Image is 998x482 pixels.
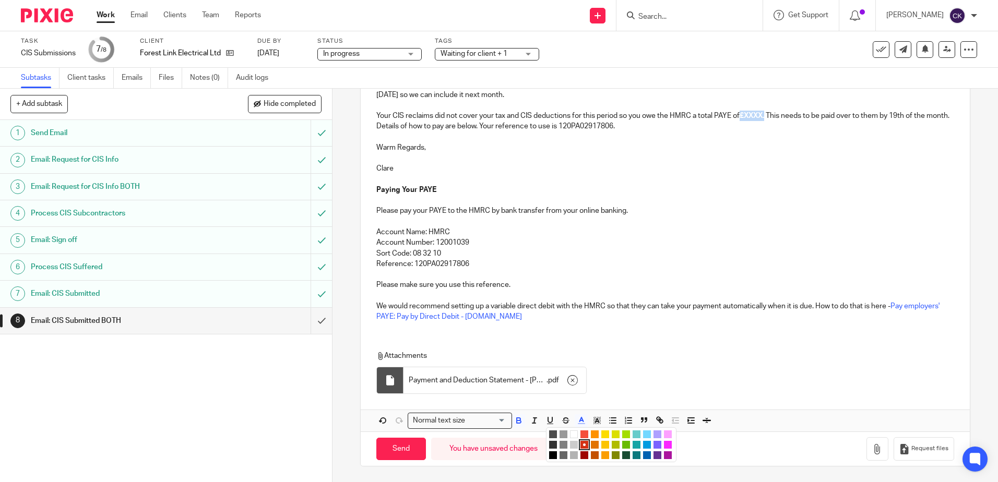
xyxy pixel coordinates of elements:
[560,441,567,449] li: color:#808080
[622,441,630,449] li: color:#68BC00
[10,153,25,167] div: 2
[264,100,316,109] span: Hide completed
[31,286,210,302] h1: Email: CIS Submitted
[235,10,261,20] a: Reports
[549,441,557,449] li: color:#333333
[376,301,954,322] p: We would recommend setting up a variable direct debit with the HMRC so that they can take your pa...
[431,438,556,460] div: You have unsaved changes
[580,441,588,449] li: color:#D33115
[570,430,578,438] li: color:#FFFFFF
[549,451,557,459] li: color:#000000
[654,441,661,449] li: color:#7B64FF
[580,430,588,438] li: color:#F44E3B
[130,10,148,20] a: Email
[403,367,586,393] div: .
[163,10,186,20] a: Clients
[788,11,828,19] span: Get Support
[410,415,467,426] span: Normal text size
[664,451,672,459] li: color:#AB149E
[654,430,661,438] li: color:#AEA1FF
[376,248,954,259] p: Sort Code: 08 32 10
[601,430,609,438] li: color:#FCDC00
[546,427,676,462] div: Compact color picker
[376,237,954,248] p: Account Number: 12001039
[949,7,966,24] img: svg%3E
[31,232,210,248] h1: Email: Sign off
[257,37,304,45] label: Due by
[633,441,640,449] li: color:#16A5A5
[376,111,954,132] p: Your CIS reclaims did not cover your tax and CIS deductions for this period so you owe the HMRC a...
[435,37,539,45] label: Tags
[31,206,210,221] h1: Process CIS Subcontractors
[376,227,954,237] p: Account Name: HMRC
[409,375,546,385] span: Payment and Deduction Statement - [PERSON_NAME] Electrical Installation Services - Month Ending [...
[548,375,559,385] span: pdf
[122,68,151,88] a: Emails
[31,259,210,275] h1: Process CIS Suffered
[376,163,954,174] p: Clare
[376,259,954,269] p: Reference: 120PA02917806
[21,48,76,58] div: CIS Submissions
[633,451,640,459] li: color:#0C797D
[317,37,422,45] label: Status
[612,430,620,438] li: color:#DBDF00
[10,314,25,328] div: 8
[257,50,279,57] span: [DATE]
[633,430,640,438] li: color:#68CCCA
[468,415,506,426] input: Search for option
[911,444,948,453] span: Request files
[601,441,609,449] li: color:#FCC400
[248,95,322,113] button: Hide completed
[376,280,954,290] p: Please make sure you use this reference.
[31,125,210,141] h1: Send Email
[376,186,436,194] strong: Paying Your PAYE
[601,451,609,459] li: color:#FB9E00
[570,451,578,459] li: color:#B3B3B3
[654,451,661,459] li: color:#653294
[643,441,651,449] li: color:#009CE0
[643,430,651,438] li: color:#73D8FF
[202,10,219,20] a: Team
[740,112,764,119] span: £XXXX.
[10,286,25,301] div: 7
[591,451,599,459] li: color:#C45100
[10,179,25,194] div: 3
[622,430,630,438] li: color:#A4DD00
[664,430,672,438] li: color:#FDA1FF
[96,43,106,55] div: 7
[376,351,934,361] p: Attachments
[67,68,114,88] a: Client tasks
[10,126,25,140] div: 1
[549,430,557,438] li: color:#4D4D4D
[376,206,954,216] p: Please pay your PAYE to the HMRC by bank transfer from your online banking.
[591,441,599,449] li: color:#E27300
[643,451,651,459] li: color:#0062B1
[560,451,567,459] li: color:#666666
[612,441,620,449] li: color:#B0BC00
[622,451,630,459] li: color:#194D33
[190,68,228,88] a: Notes (0)
[31,313,210,329] h1: Email: CIS Submitted BOTH
[236,68,276,88] a: Audit logs
[10,206,25,221] div: 4
[10,260,25,274] div: 6
[140,37,244,45] label: Client
[376,438,426,460] input: Send
[21,8,73,22] img: Pixie
[10,95,68,113] button: + Add subtask
[894,437,954,461] button: Request files
[376,79,954,100] p: We have also reclaimed CIS suffered for you by [PERSON_NAME], Dorset Solar and [GEOGRAPHIC_DATA]....
[159,68,182,88] a: Files
[31,179,210,195] h1: Email: Request for CIS Info BOTH
[664,441,672,449] li: color:#FA28FF
[21,37,76,45] label: Task
[441,50,507,57] span: Waiting for client + 1
[560,430,567,438] li: color:#999999
[570,441,578,449] li: color:#CCCCCC
[140,48,221,58] p: Forest Link Electrical Ltd
[580,451,588,459] li: color:#9F0500
[886,10,944,20] p: [PERSON_NAME]
[31,152,210,167] h1: Email: Request for CIS Info
[10,233,25,248] div: 5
